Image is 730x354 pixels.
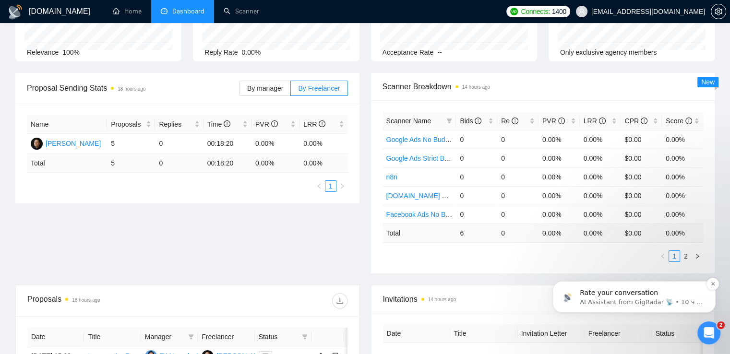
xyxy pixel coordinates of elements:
td: 0.00% [539,130,580,149]
span: Acceptance Rate [383,48,434,56]
span: right [339,183,345,189]
div: message notification from AI Assistant from GigRadar 📡, 10 ч назад. Rate your conversation [14,60,178,92]
td: 0 [497,205,539,224]
td: 0 [456,167,497,186]
img: logo [8,4,23,20]
span: Replies [159,119,192,130]
span: Score [666,117,692,125]
span: Only exclusive agency members [560,48,657,56]
span: Re [501,117,518,125]
span: setting [711,8,726,15]
td: 0.00 % [251,154,299,173]
td: 0 [497,224,539,242]
span: Reply Rate [204,48,238,56]
span: LRR [303,120,325,128]
a: homeHome [113,7,142,15]
button: Dismiss notification [168,57,181,70]
td: 0 [456,149,497,167]
span: filter [302,334,308,340]
span: Bids [460,117,481,125]
span: New [701,78,715,86]
span: info-circle [224,120,230,127]
th: Title [84,328,141,346]
span: Dashboard [172,7,204,15]
td: 00:18:20 [203,154,251,173]
div: [PERSON_NAME] [46,138,101,149]
span: Status [259,331,298,342]
td: 0.00% [539,186,580,205]
span: Relevance [27,48,59,56]
iframe: Intercom live chat [697,321,720,344]
td: 0.00% [299,134,347,154]
td: 0.00% [539,167,580,186]
span: Invitations [383,293,703,305]
th: Replies [155,115,203,134]
a: searchScanner [224,7,259,15]
span: 1400 [552,6,566,17]
span: dashboard [161,8,168,14]
td: 0 [497,186,539,205]
span: Proposals [111,119,144,130]
th: Freelancer [585,324,652,343]
button: right [336,180,348,192]
td: 0 [456,205,497,224]
div: Proposals [27,293,187,308]
a: 1 [325,181,336,191]
td: $0.00 [621,130,662,149]
button: download [332,293,347,308]
td: 0 [497,130,539,149]
td: 0.00% [580,167,621,186]
time: 14 hours ago [462,84,490,90]
td: 0 [497,149,539,167]
td: $0.00 [621,186,662,205]
td: 0.00% [662,149,703,167]
td: 0.00% [662,167,703,186]
td: 0.00% [662,130,703,149]
td: 5 [107,134,155,154]
td: $0.00 [621,167,662,186]
span: user [578,8,585,15]
li: Next Page [336,180,348,192]
span: PVR [255,120,278,128]
a: [DOMAIN_NAME] & other tools - [PERSON_NAME] [386,192,541,200]
li: 1 [325,180,336,192]
span: info-circle [512,118,518,124]
td: 0.00% [580,205,621,224]
th: Invitation Letter [517,324,585,343]
th: Title [450,324,517,343]
td: Total [383,224,456,242]
a: DS[PERSON_NAME] [31,139,101,147]
span: info-circle [319,120,325,127]
a: Google Ads No Budget [386,136,455,143]
td: 0.00% [580,186,621,205]
td: 0 [456,130,497,149]
span: 2 [717,321,725,329]
td: 0.00% [580,149,621,167]
span: Scanner Breakdown [383,81,704,93]
span: Scanner Name [386,117,431,125]
span: download [333,297,347,305]
span: Time [207,120,230,128]
span: info-circle [685,118,692,124]
th: Date [383,324,450,343]
td: $0.00 [621,149,662,167]
th: Proposals [107,115,155,134]
span: Manager [145,331,184,342]
td: 0 [155,154,203,173]
td: 5 [107,154,155,173]
li: Previous Page [313,180,325,192]
td: Total [27,154,107,173]
a: Google Ads Strict Budget [386,154,461,162]
td: 0 [155,134,203,154]
td: 0.00% [662,205,703,224]
span: info-circle [271,120,278,127]
th: Status [652,324,719,343]
td: 0.00% [539,205,580,224]
img: DS [31,138,43,150]
th: Manager [141,328,198,346]
span: info-circle [641,118,647,124]
a: n8n [386,173,397,181]
td: 0.00% [662,186,703,205]
span: info-circle [599,118,606,124]
td: 0.00% [251,134,299,154]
